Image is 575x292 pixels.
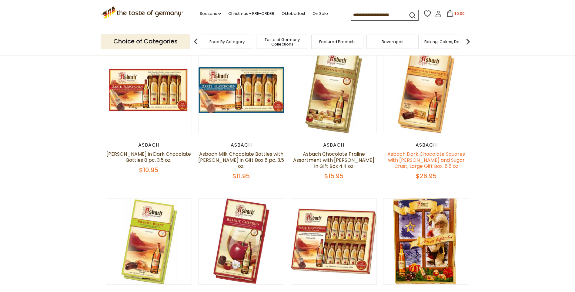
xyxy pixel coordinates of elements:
a: Christmas - PRE-ORDER [228,10,274,17]
img: Asbach [291,199,377,284]
a: On Sale [313,10,328,17]
a: Seasons [200,10,221,17]
a: Featured Products [319,39,356,44]
div: Asbach [291,142,377,148]
a: Oktoberfest [282,10,305,17]
img: Asbach [291,47,377,133]
img: previous arrow [190,36,202,48]
span: $0.00 [454,11,465,16]
img: Asbach [106,47,192,133]
img: Asbach [383,199,469,284]
img: next arrow [462,36,474,48]
span: $26.95 [416,172,436,180]
a: Asbach Milk Chocolate Bottles with [PERSON_NAME] in Gift Box 8 pc. 3.5 oz. [198,151,284,170]
img: Asbach [383,47,469,133]
span: $11.95 [232,172,250,180]
img: Asbach [199,199,284,284]
a: [PERSON_NAME] in Dark Chocolate Bottles 8 pc. 3.5 oz. [106,151,191,164]
a: Beverages [382,39,403,44]
img: Asbach [199,47,284,133]
a: Food By Category [209,39,245,44]
div: Asbach [383,142,470,148]
div: Asbach [106,142,192,148]
a: Baking, Cakes, Desserts [424,39,471,44]
a: Taste of Germany Collections [258,37,306,46]
img: Asbach [106,199,192,284]
a: Asbach Dark Chocolate Squares with [PERSON_NAME] and Sugar Crust, Large Gift Box, 8.8 oz [387,151,465,170]
button: $0.00 [443,10,469,19]
a: Asbach Chocolate Praline Assortment with [PERSON_NAME] in Gift Box 4.4 oz [293,151,374,170]
div: Asbach [198,142,285,148]
p: Choice of Categories [101,34,190,49]
span: $15.95 [324,172,343,180]
span: $10.95 [139,166,158,174]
